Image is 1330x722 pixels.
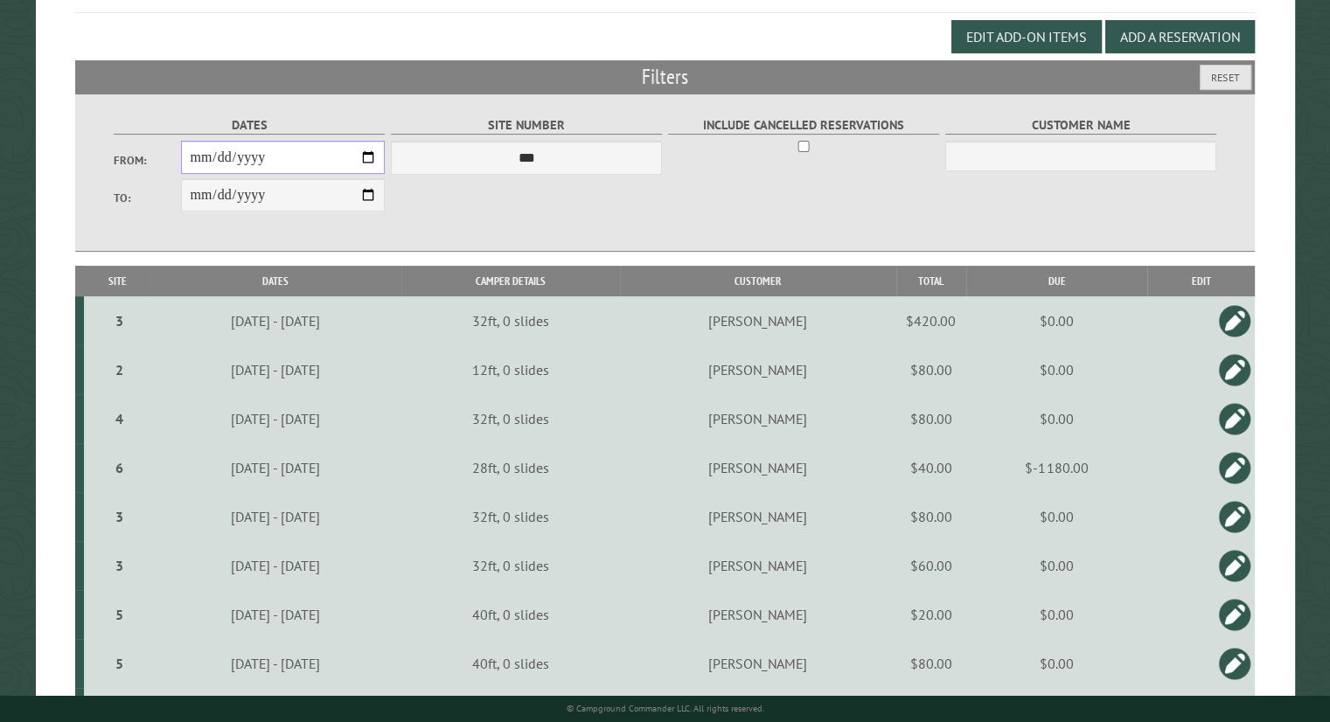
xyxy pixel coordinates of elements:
td: 40ft, 0 slides [401,639,620,688]
div: 5 [91,655,148,672]
td: $80.00 [896,639,966,688]
td: $80.00 [896,394,966,443]
td: [PERSON_NAME] [620,590,896,639]
div: [DATE] - [DATE] [153,606,398,623]
div: [DATE] - [DATE] [153,459,398,476]
button: Reset [1200,65,1251,90]
label: Customer Name [945,115,1217,135]
td: 40ft, 0 slides [401,590,620,639]
td: $20.00 [896,590,966,639]
td: $-1180.00 [966,443,1147,492]
td: $80.00 [896,345,966,394]
div: [DATE] - [DATE] [153,312,398,330]
div: 3 [91,312,148,330]
div: 3 [91,557,148,574]
td: $60.00 [896,541,966,590]
div: 6 [91,459,148,476]
td: $0.00 [966,394,1147,443]
div: [DATE] - [DATE] [153,508,398,525]
td: $420.00 [896,296,966,345]
td: 32ft, 0 slides [401,394,620,443]
td: $80.00 [896,492,966,541]
label: From: [114,152,182,169]
td: [PERSON_NAME] [620,394,896,443]
div: 4 [91,410,148,427]
td: 32ft, 0 slides [401,541,620,590]
td: 28ft, 0 slides [401,443,620,492]
label: Include Cancelled Reservations [668,115,940,135]
td: $40.00 [896,443,966,492]
td: [PERSON_NAME] [620,541,896,590]
div: [DATE] - [DATE] [153,557,398,574]
div: 3 [91,508,148,525]
td: [PERSON_NAME] [620,639,896,688]
td: $0.00 [966,639,1147,688]
td: [PERSON_NAME] [620,296,896,345]
td: $0.00 [966,492,1147,541]
th: Dates [150,266,401,296]
button: Add a Reservation [1105,20,1255,53]
div: [DATE] - [DATE] [153,655,398,672]
td: $0.00 [966,296,1147,345]
td: $0.00 [966,590,1147,639]
div: [DATE] - [DATE] [153,361,398,378]
td: 32ft, 0 slides [401,492,620,541]
div: [DATE] - [DATE] [153,410,398,427]
h2: Filters [75,60,1255,94]
button: Edit Add-on Items [951,20,1102,53]
small: © Campground Commander LLC. All rights reserved. [567,703,764,714]
td: $0.00 [966,345,1147,394]
label: Dates [114,115,386,135]
td: 12ft, 0 slides [401,345,620,394]
td: 32ft, 0 slides [401,296,620,345]
th: Edit [1147,266,1255,296]
div: 5 [91,606,148,623]
label: Site Number [391,115,663,135]
th: Customer [620,266,896,296]
th: Due [966,266,1147,296]
div: 2 [91,361,148,378]
th: Total [896,266,966,296]
td: [PERSON_NAME] [620,492,896,541]
td: $0.00 [966,541,1147,590]
th: Site [84,266,150,296]
th: Camper Details [401,266,620,296]
td: [PERSON_NAME] [620,345,896,394]
label: To: [114,190,182,206]
td: [PERSON_NAME] [620,443,896,492]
